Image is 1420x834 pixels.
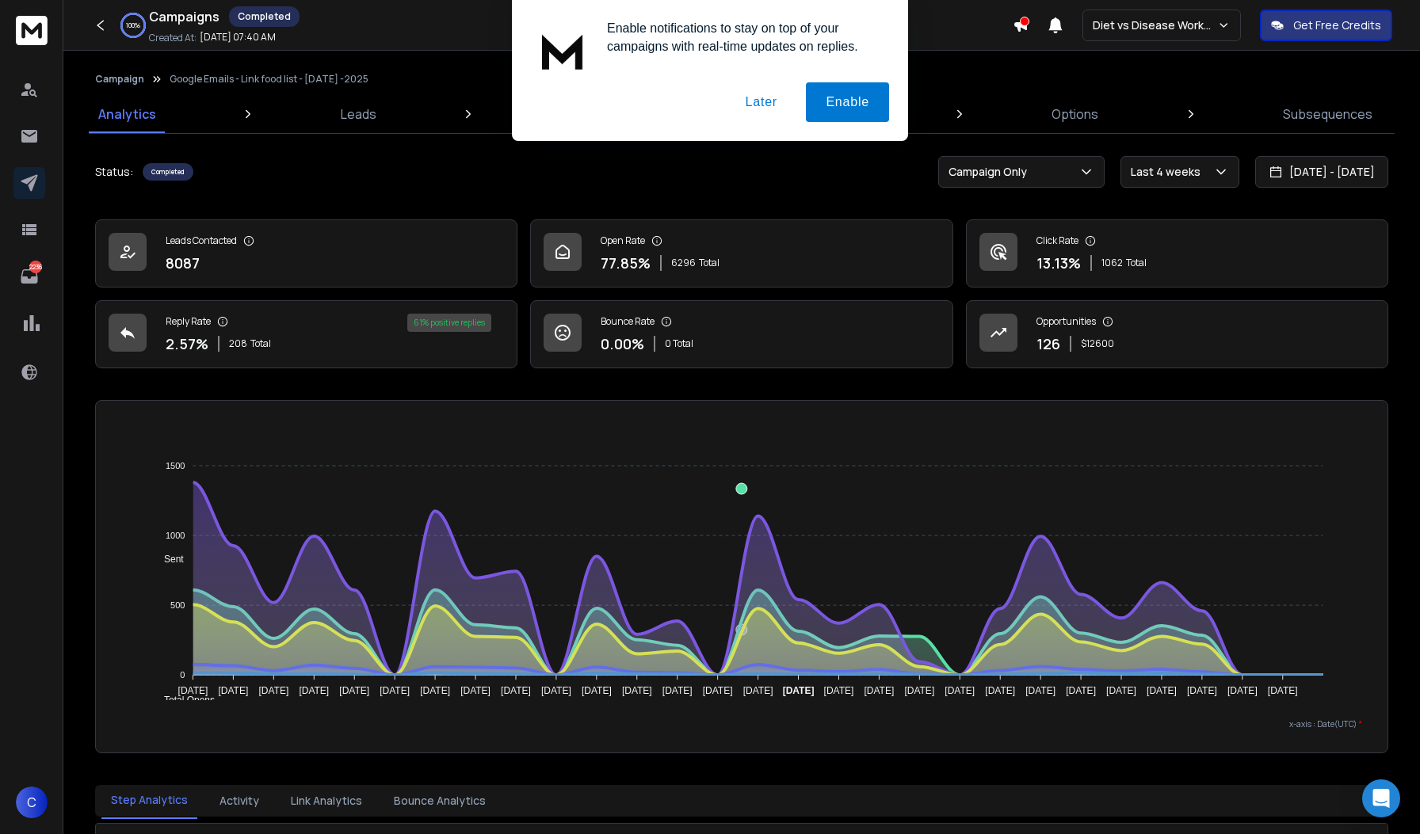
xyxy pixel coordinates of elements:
[1025,685,1055,696] tspan: [DATE]
[29,261,42,273] p: 2236
[1036,252,1081,274] p: 13.13 %
[420,685,450,696] tspan: [DATE]
[16,786,48,818] button: C
[725,82,796,122] button: Later
[601,252,651,274] p: 77.85 %
[783,685,815,696] tspan: [DATE]
[460,685,491,696] tspan: [DATE]
[945,685,975,696] tspan: [DATE]
[210,783,269,818] button: Activity
[1362,779,1400,817] div: Open Intercom Messenger
[166,234,237,247] p: Leads Contacted
[281,783,372,818] button: Link Analytics
[949,164,1033,180] p: Campaign Only
[152,695,215,706] span: Total Opens
[1187,685,1217,696] tspan: [DATE]
[166,333,208,355] p: 2.57 %
[622,685,652,696] tspan: [DATE]
[501,685,531,696] tspan: [DATE]
[966,219,1388,288] a: Click Rate13.13%1062Total
[824,685,854,696] tspan: [DATE]
[1227,685,1258,696] tspan: [DATE]
[1066,685,1096,696] tspan: [DATE]
[530,219,952,288] a: Open Rate77.85%6296Total
[1147,685,1177,696] tspan: [DATE]
[530,300,952,368] a: Bounce Rate0.00%0 Total
[121,718,1362,730] p: x-axis : Date(UTC)
[300,685,330,696] tspan: [DATE]
[95,300,517,368] a: Reply Rate2.57%208Total61% positive replies
[966,300,1388,368] a: Opportunities126$12600
[166,252,200,274] p: 8087
[601,315,655,328] p: Bounce Rate
[1036,315,1096,328] p: Opportunities
[181,670,185,680] tspan: 0
[1255,156,1388,188] button: [DATE] - [DATE]
[259,685,289,696] tspan: [DATE]
[407,314,491,332] div: 61 % positive replies
[1101,257,1123,269] span: 1062
[865,685,895,696] tspan: [DATE]
[905,685,935,696] tspan: [DATE]
[95,164,133,180] p: Status:
[380,685,410,696] tspan: [DATE]
[166,531,185,540] tspan: 1000
[1126,257,1147,269] span: Total
[170,600,185,610] tspan: 500
[703,685,733,696] tspan: [DATE]
[250,337,271,350] span: Total
[582,685,612,696] tspan: [DATE]
[166,315,211,328] p: Reply Rate
[743,685,773,696] tspan: [DATE]
[229,337,247,350] span: 208
[1036,333,1060,355] p: 126
[1106,685,1136,696] tspan: [DATE]
[1036,234,1078,247] p: Click Rate
[671,257,696,269] span: 6296
[662,685,693,696] tspan: [DATE]
[219,685,249,696] tspan: [DATE]
[806,82,889,122] button: Enable
[152,554,184,565] span: Sent
[601,234,645,247] p: Open Rate
[699,257,720,269] span: Total
[178,685,208,696] tspan: [DATE]
[601,333,644,355] p: 0.00 %
[1268,685,1298,696] tspan: [DATE]
[95,219,517,288] a: Leads Contacted8087
[101,783,197,819] button: Step Analytics
[166,461,185,470] tspan: 1500
[541,685,571,696] tspan: [DATE]
[985,685,1015,696] tspan: [DATE]
[665,337,693,350] p: 0 Total
[339,685,369,696] tspan: [DATE]
[594,19,889,55] div: Enable notifications to stay on top of your campaigns with real-time updates on replies.
[1081,337,1114,350] p: $ 12600
[13,261,45,292] a: 2236
[1131,164,1207,180] p: Last 4 weeks
[384,783,495,818] button: Bounce Analytics
[143,163,193,181] div: Completed
[531,19,594,82] img: notification icon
